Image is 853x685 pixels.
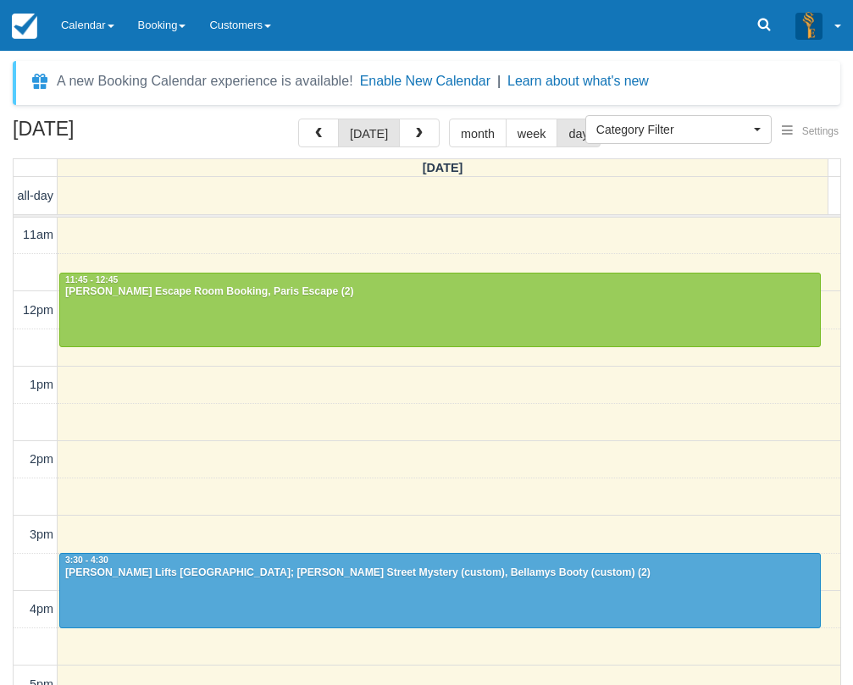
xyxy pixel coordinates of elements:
[65,275,118,284] span: 11:45 - 12:45
[13,119,227,150] h2: [DATE]
[64,285,816,299] div: [PERSON_NAME] Escape Room Booking, Paris Escape (2)
[772,119,849,144] button: Settings
[59,273,821,347] a: 11:45 - 12:45[PERSON_NAME] Escape Room Booking, Paris Escape (2)
[506,119,558,147] button: week
[30,378,53,391] span: 1pm
[30,602,53,616] span: 4pm
[18,189,53,202] span: all-day
[338,119,400,147] button: [DATE]
[30,528,53,541] span: 3pm
[360,73,490,90] button: Enable New Calendar
[23,228,53,241] span: 11am
[507,74,649,88] a: Learn about what's new
[12,14,37,39] img: checkfront-main-nav-mini-logo.png
[423,161,463,174] span: [DATE]
[65,555,108,565] span: 3:30 - 4:30
[585,115,772,144] button: Category Filter
[795,12,823,39] img: A3
[30,452,53,466] span: 2pm
[497,74,501,88] span: |
[557,119,600,147] button: day
[57,71,353,91] div: A new Booking Calendar experience is available!
[23,303,53,317] span: 12pm
[64,566,816,580] div: [PERSON_NAME] Lifts [GEOGRAPHIC_DATA]; [PERSON_NAME] Street Mystery (custom), Bellamys Booty (cus...
[802,125,839,137] span: Settings
[59,553,821,627] a: 3:30 - 4:30[PERSON_NAME] Lifts [GEOGRAPHIC_DATA]; [PERSON_NAME] Street Mystery (custom), Bellamys...
[449,119,507,147] button: month
[596,121,750,138] span: Category Filter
